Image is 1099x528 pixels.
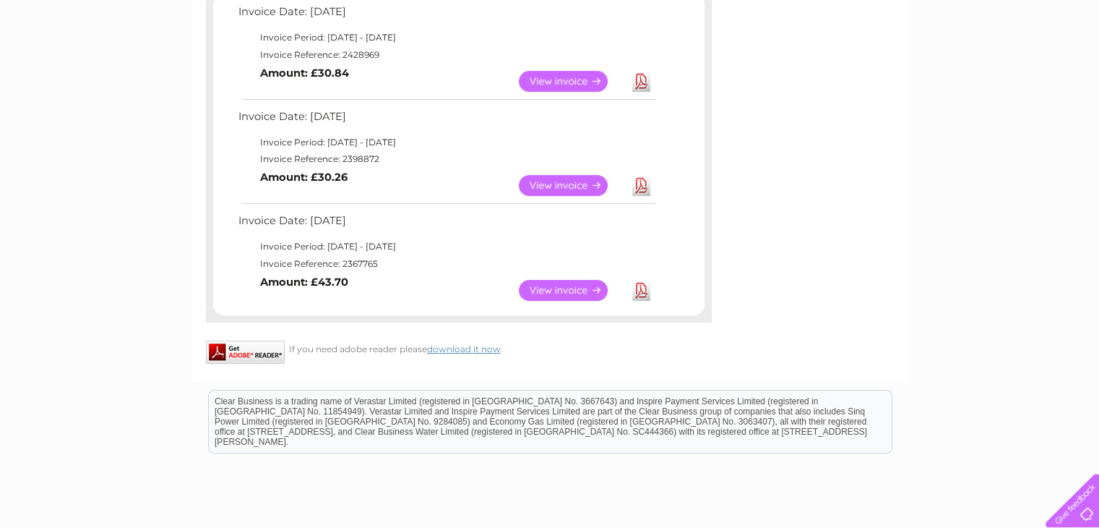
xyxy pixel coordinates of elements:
[209,8,892,70] div: Clear Business is a trading name of Verastar Limited (registered in [GEOGRAPHIC_DATA] No. 3667643...
[519,71,625,92] a: View
[235,255,658,273] td: Invoice Reference: 2367765
[235,2,658,29] td: Invoice Date: [DATE]
[881,61,913,72] a: Energy
[38,38,112,82] img: logo.png
[235,46,658,64] td: Invoice Reference: 2428969
[519,280,625,301] a: View
[827,7,926,25] a: 0333 014 3131
[235,134,658,151] td: Invoice Period: [DATE] - [DATE]
[427,344,501,354] a: download it now
[1051,61,1085,72] a: Log out
[632,280,650,301] a: Download
[519,175,625,196] a: View
[235,211,658,238] td: Invoice Date: [DATE]
[973,61,994,72] a: Blog
[235,238,658,255] td: Invoice Period: [DATE] - [DATE]
[260,276,348,289] b: Amount: £43.70
[845,61,872,72] a: Water
[632,71,650,92] a: Download
[260,171,348,184] b: Amount: £30.26
[921,61,965,72] a: Telecoms
[260,67,349,80] b: Amount: £30.84
[235,150,658,168] td: Invoice Reference: 2398872
[206,341,712,354] div: If you need adobe reader please .
[632,175,650,196] a: Download
[235,107,658,134] td: Invoice Date: [DATE]
[235,29,658,46] td: Invoice Period: [DATE] - [DATE]
[1003,61,1038,72] a: Contact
